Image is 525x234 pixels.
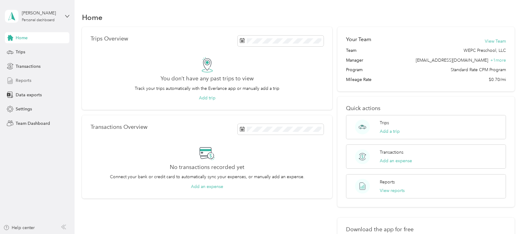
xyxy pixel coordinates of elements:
p: Connect your bank or credit card to automatically sync your expenses, or manually add an expense. [110,174,305,180]
span: Trips [16,49,25,55]
p: Download the app for free [346,226,506,233]
span: Program [346,67,363,73]
h2: Your Team [346,36,371,43]
iframe: Everlance-gr Chat Button Frame [491,200,525,234]
p: Reports [380,179,395,185]
span: Data exports [16,92,42,98]
button: View reports [380,187,405,194]
h1: Home [82,14,103,21]
span: [EMAIL_ADDRESS][DOMAIN_NAME] [416,58,488,63]
button: View Team [485,38,506,44]
span: Settings [16,106,32,112]
span: Reports [16,77,31,84]
span: WEPC Preschool, LLC [464,47,506,54]
p: Transactions Overview [91,124,147,130]
div: [PERSON_NAME] [22,10,60,16]
span: Home [16,35,28,41]
h2: No transactions recorded yet [170,164,244,171]
span: Team Dashboard [16,120,50,127]
h2: You don’t have any past trips to view [161,75,254,82]
button: Add trip [199,95,216,101]
button: Help center [3,224,35,231]
p: Track your trips automatically with the Everlance app or manually add a trip [135,85,279,92]
p: Quick actions [346,105,506,112]
div: Personal dashboard [22,18,55,22]
p: Trips [380,120,389,126]
span: $0.70/mi [489,76,506,83]
button: Add a trip [380,128,400,135]
span: Manager [346,57,363,63]
button: Add an expense [191,183,223,190]
span: Mileage Rate [346,76,371,83]
p: Trips Overview [91,36,128,42]
p: Transactions [380,149,403,155]
button: Add an expense [380,158,412,164]
span: + 1 more [490,58,506,63]
span: Transactions [16,63,41,70]
span: Standard Rate CPM Program [451,67,506,73]
span: Team [346,47,356,54]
